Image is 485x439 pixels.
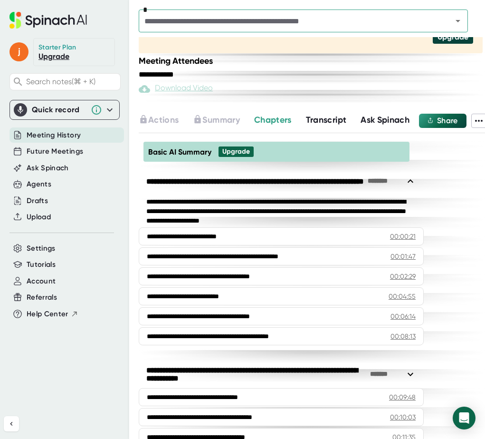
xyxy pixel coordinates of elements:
[390,312,416,321] div: 00:06:14
[27,130,81,141] button: Meeting History
[139,114,193,128] div: Upgrade to access
[202,115,239,125] span: Summary
[27,292,57,303] button: Referrals
[433,30,473,44] div: Upgrade
[38,52,69,61] a: Upgrade
[453,407,475,429] div: Open Intercom Messenger
[306,114,347,127] button: Transcript
[389,292,416,301] div: 00:04:55
[38,43,76,52] div: Starter Plan
[26,77,118,86] span: Search notes (⌘ + K)
[390,332,416,341] div: 00:08:13
[306,115,347,125] span: Transcript
[254,115,292,125] span: Chapters
[4,416,19,431] button: Collapse sidebar
[193,114,239,127] button: Summary
[148,147,211,156] span: Basic AI Summary
[451,14,465,28] button: Open
[361,115,409,125] span: Ask Spinach
[27,259,56,270] button: Tutorials
[10,42,29,61] span: j
[254,114,292,127] button: Chapters
[27,309,78,320] button: Help Center
[222,147,250,156] div: Upgrade
[390,252,416,261] div: 00:01:47
[139,83,213,95] div: Paid feature
[27,276,56,287] button: Account
[27,309,68,320] span: Help Center
[419,114,466,128] button: Share
[139,56,485,66] div: Meeting Attendees
[361,114,409,127] button: Ask Spinach
[32,105,86,115] div: Quick record
[193,114,254,128] div: Upgrade to access
[27,212,51,223] button: Upload
[139,114,179,127] button: Actions
[27,146,83,157] button: Future Meetings
[27,179,51,190] button: Agents
[389,392,416,402] div: 00:09:48
[437,116,458,125] span: Share
[27,195,48,206] button: Drafts
[148,115,179,125] span: Actions
[27,163,69,174] button: Ask Spinach
[27,243,56,254] button: Settings
[390,232,416,241] div: 00:00:21
[14,100,115,119] div: Quick record
[390,412,416,422] div: 00:10:03
[390,272,416,281] div: 00:02:29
